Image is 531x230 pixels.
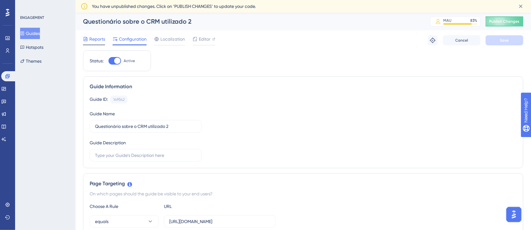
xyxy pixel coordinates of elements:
[199,35,210,43] span: Editor
[83,17,415,26] div: Questionário sobre o CRM utilizado 2
[20,55,42,67] button: Themes
[90,57,103,65] div: Status:
[90,110,115,118] div: Guide Name
[90,215,159,228] button: equals
[113,97,125,102] div: 149542
[95,152,196,159] input: Type your Guide’s Description here
[90,180,517,187] div: Page Targeting
[90,83,517,90] div: Guide Information
[90,139,126,147] div: Guide Description
[90,203,159,210] div: Choose A Rule
[90,95,108,104] div: Guide ID:
[471,18,478,23] div: 83 %
[505,205,523,224] iframe: UserGuiding AI Assistant Launcher
[164,203,233,210] div: URL
[160,35,185,43] span: Localization
[444,18,452,23] div: MAU
[119,35,147,43] span: Configuration
[169,218,271,225] input: yourwebsite.com/path
[20,42,43,53] button: Hotspots
[500,38,509,43] span: Save
[15,2,39,9] span: Need Help?
[20,15,44,20] div: ENGAGEMENT
[443,35,481,45] button: Cancel
[489,19,520,24] span: Publish Changes
[95,123,196,130] input: Type your Guide’s Name here
[95,218,109,225] span: equals
[92,3,256,10] span: You have unpublished changes. Click on ‘PUBLISH CHANGES’ to update your code.
[124,58,135,63] span: Active
[20,28,40,39] button: Guides
[486,35,523,45] button: Save
[89,35,105,43] span: Reports
[90,190,517,198] div: On which pages should the guide be visible to your end users?
[456,38,468,43] span: Cancel
[486,16,523,26] button: Publish Changes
